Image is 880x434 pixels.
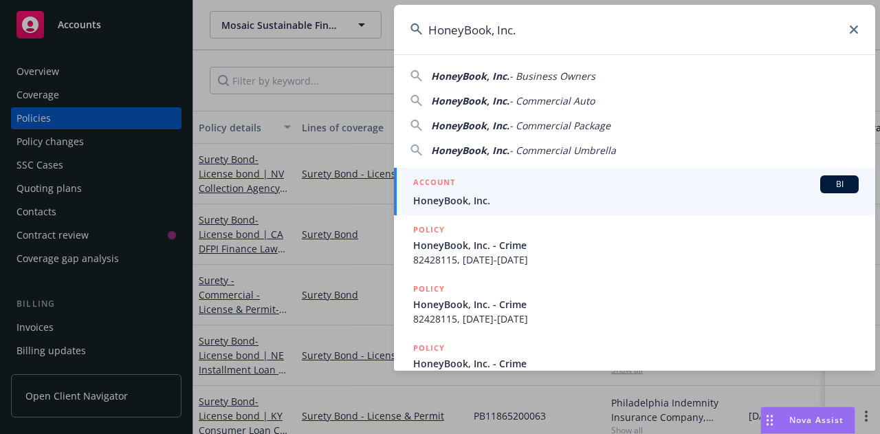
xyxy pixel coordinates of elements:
[394,334,875,393] a: POLICYHoneyBook, Inc. - Crime
[413,175,455,192] h5: ACCOUNT
[413,252,859,267] span: 82428115, [DATE]-[DATE]
[431,69,509,83] span: HoneyBook, Inc.
[509,69,595,83] span: - Business Owners
[394,5,875,54] input: Search...
[394,215,875,274] a: POLICYHoneyBook, Inc. - Crime82428115, [DATE]-[DATE]
[509,144,616,157] span: - Commercial Umbrella
[761,407,778,433] div: Drag to move
[789,414,844,426] span: Nova Assist
[413,282,445,296] h5: POLICY
[413,356,859,371] span: HoneyBook, Inc. - Crime
[509,94,595,107] span: - Commercial Auto
[413,341,445,355] h5: POLICY
[413,297,859,312] span: HoneyBook, Inc. - Crime
[394,274,875,334] a: POLICYHoneyBook, Inc. - Crime82428115, [DATE]-[DATE]
[394,168,875,215] a: ACCOUNTBIHoneyBook, Inc.
[431,144,509,157] span: HoneyBook, Inc.
[413,193,859,208] span: HoneyBook, Inc.
[431,119,509,132] span: HoneyBook, Inc.
[760,406,855,434] button: Nova Assist
[413,238,859,252] span: HoneyBook, Inc. - Crime
[413,223,445,237] h5: POLICY
[826,178,853,191] span: BI
[509,119,610,132] span: - Commercial Package
[413,312,859,326] span: 82428115, [DATE]-[DATE]
[431,94,509,107] span: HoneyBook, Inc.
